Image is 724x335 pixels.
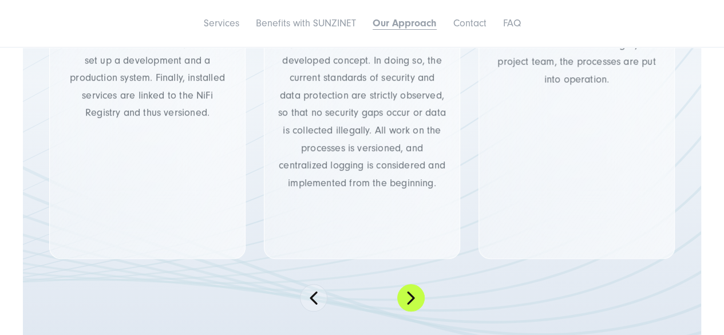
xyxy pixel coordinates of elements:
[453,17,486,29] a: Contact
[204,17,239,29] a: Services
[373,17,437,29] a: Our Approach
[503,17,521,29] a: FAQ
[64,17,231,122] p: For working with ETL tools, as well as for classic software development, we set up a development ...
[278,17,446,192] p: The processes are implemented in Apache NiFi in accordance with the developed concept. In doing s...
[256,17,356,29] a: Benefits with SUNZINET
